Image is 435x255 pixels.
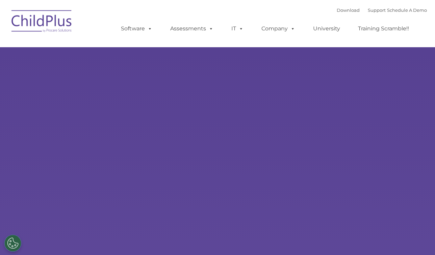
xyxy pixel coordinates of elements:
[225,22,250,35] a: IT
[368,7,386,13] a: Support
[351,22,416,35] a: Training Scramble!!
[163,22,220,35] a: Assessments
[306,22,347,35] a: University
[4,235,21,252] button: Cookies Settings
[255,22,302,35] a: Company
[337,7,360,13] a: Download
[337,7,427,13] font: |
[8,5,76,39] img: ChildPlus by Procare Solutions
[114,22,159,35] a: Software
[387,7,427,13] a: Schedule A Demo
